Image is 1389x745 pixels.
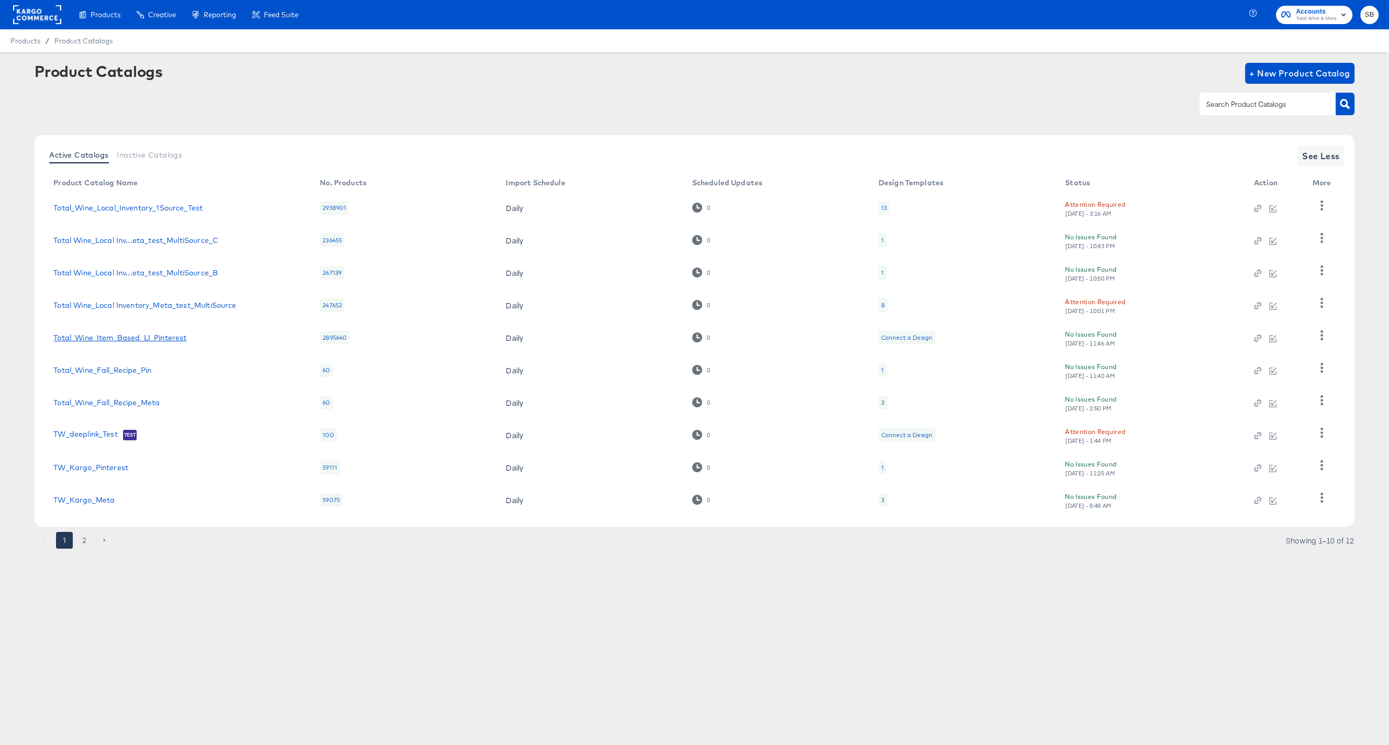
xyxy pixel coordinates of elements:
span: Total Wine & More [1296,15,1337,23]
a: TW_deeplink_Test [53,430,117,440]
input: Search Product Catalogs [1204,98,1315,110]
a: Total Wine_Local Inv...eta_test_MultiSource_B [53,269,218,277]
button: + New Product Catalog [1245,63,1354,84]
div: Design Templates [879,179,943,187]
span: See Less [1302,149,1340,163]
div: No. Products [320,179,366,187]
div: 3 [881,496,884,504]
div: 0 [706,431,710,439]
span: SB [1364,9,1374,21]
div: 2895640 [320,331,349,344]
div: 3 [879,396,887,409]
div: [DATE] - 3:16 AM [1065,210,1112,217]
div: 0 [706,204,710,212]
td: Daily [497,192,683,224]
div: 0 [706,302,710,309]
div: 13 [879,201,890,215]
div: Attention Required [1065,296,1125,307]
span: + New Product Catalog [1249,66,1350,81]
div: 8 [881,301,885,309]
div: 100 [320,428,336,442]
td: Daily [497,386,683,419]
div: Import Schedule [506,179,565,187]
div: 59075 [320,493,342,507]
div: 0 [692,495,710,505]
a: Total Wine_Local Inv...eta_test_MultiSource_C [53,236,218,244]
div: Attention Required [1065,199,1125,210]
div: 0 [692,430,710,440]
div: Product Catalogs [35,63,162,80]
div: 0 [692,203,710,213]
th: Status [1057,175,1246,192]
div: 0 [692,300,710,310]
div: [DATE] - 1:44 PM [1065,437,1112,444]
a: Total_Wine_Fall_Recipe_Meta [53,398,160,407]
td: Daily [497,289,683,321]
a: Total Wine_Local Inventory_Meta_test_MultiSource [53,301,236,309]
span: Products [10,37,40,45]
td: Daily [497,321,683,354]
div: 1 [879,461,886,474]
a: TW_Kargo_Meta [53,496,115,504]
button: See Less [1298,146,1344,166]
div: 0 [706,366,710,374]
div: 8 [879,298,887,312]
div: 267139 [320,266,344,280]
button: Attention Required[DATE] - 1:44 PM [1065,426,1125,444]
td: Daily [497,257,683,289]
div: 1 [879,266,886,280]
div: 60 [320,363,332,377]
div: 1 [881,463,884,472]
th: Action [1246,175,1304,192]
div: 1 [879,233,886,247]
div: 0 [706,496,710,504]
div: 236455 [320,233,345,247]
span: Test [123,431,137,439]
div: [DATE] - 10:01 PM [1065,307,1115,315]
div: 2938901 [320,201,349,215]
button: Attention Required[DATE] - 3:16 AM [1065,199,1125,217]
div: 1 [881,269,884,277]
span: Reporting [204,10,236,19]
div: 0 [692,332,710,342]
td: Daily [497,451,683,484]
span: Active Catalogs [49,151,108,159]
span: Creative [148,10,176,19]
div: 247652 [320,298,345,312]
a: Product Catalogs [54,37,113,45]
div: Connect a Design [881,333,932,342]
div: 0 [706,269,710,276]
div: 13 [881,204,887,212]
a: Total_Wine_Item_Based_LI_Pinterest [53,333,186,342]
th: More [1304,175,1344,192]
button: SB [1360,6,1379,24]
button: AccountsTotal Wine & More [1276,6,1352,24]
button: Attention Required[DATE] - 10:01 PM [1065,296,1125,315]
div: 59111 [320,461,340,474]
div: Connect a Design [879,331,935,344]
a: TW_Kargo_Pinterest [53,463,128,472]
div: 0 [692,235,710,245]
div: 1 [881,366,884,374]
div: 60 [320,396,332,409]
button: page 1 [56,532,73,549]
div: Scheduled Updates [692,179,763,187]
span: Feed Suite [264,10,298,19]
div: Connect a Design [881,431,932,439]
div: 3 [881,398,884,407]
div: 0 [706,464,710,471]
div: 1 [881,236,884,244]
button: Go to page 2 [76,532,93,549]
td: Daily [497,354,683,386]
div: 0 [706,237,710,244]
nav: pagination navigation [35,532,114,549]
span: Accounts [1296,6,1337,17]
div: Product Catalog Name [53,179,138,187]
td: Daily [497,419,683,451]
a: Total_Wine_Fall_Recipe_Pin [53,366,151,374]
div: 0 [706,334,710,341]
span: Products [91,10,120,19]
div: 0 [692,397,710,407]
td: Daily [497,224,683,257]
